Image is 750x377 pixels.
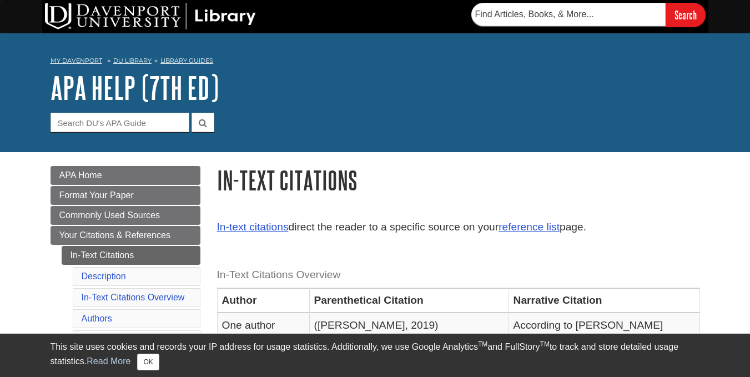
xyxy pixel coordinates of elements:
a: In-Text Citations Overview [82,293,185,302]
sup: TM [540,340,550,348]
a: Description [82,272,126,281]
a: Read More [87,356,130,366]
a: Library Guides [160,57,213,64]
img: DU Library [45,3,256,29]
p: direct the reader to a specific source on your page. [217,219,700,235]
span: Your Citations & References [59,230,170,240]
th: Parenthetical Citation [309,288,509,313]
a: APA Home [51,166,200,185]
a: Your Citations & References [51,226,200,245]
form: Searches DU Library's articles, books, and more [471,3,706,27]
a: APA Help (7th Ed) [51,71,219,105]
td: One author [217,313,309,353]
a: In-text citations [217,221,289,233]
span: Format Your Paper [59,190,134,200]
div: This site uses cookies and records your IP address for usage statistics. Additionally, we use Goo... [51,340,700,370]
nav: breadcrumb [51,53,700,71]
a: DU Library [113,57,152,64]
span: Commonly Used Sources [59,210,160,220]
th: Narrative Citation [509,288,699,313]
a: Commonly Used Sources [51,206,200,225]
td: According to [PERSON_NAME] (2019)... [509,313,699,353]
sup: TM [478,340,487,348]
a: Authors [82,314,112,323]
a: Format Your Paper [51,186,200,205]
input: Search [666,3,706,27]
th: Author [217,288,309,313]
input: Search DU's APA Guide [51,113,189,132]
h1: In-Text Citations [217,166,700,194]
span: APA Home [59,170,102,180]
a: In-Text Citations [62,246,200,265]
a: reference list [499,221,560,233]
caption: In-Text Citations Overview [217,263,700,288]
button: Close [137,354,159,370]
td: ([PERSON_NAME], 2019) [309,313,509,353]
input: Find Articles, Books, & More... [471,3,666,26]
a: My Davenport [51,56,102,66]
